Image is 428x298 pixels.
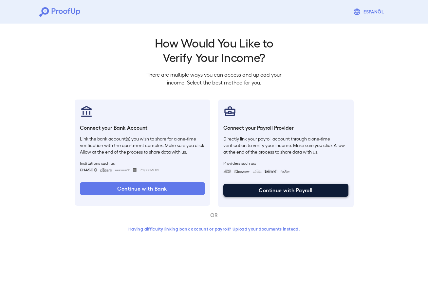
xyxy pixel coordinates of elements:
[115,168,130,172] img: bankOfAmerica.svg
[80,105,93,118] img: bankAccount.svg
[133,168,137,172] img: wellsfargo.svg
[141,71,287,86] p: There are multiple ways you can access and upload your income. Select the best method for you.
[139,167,159,173] span: +11,000 More
[223,160,348,166] span: Providers such as:
[252,170,262,173] img: workday.svg
[80,124,205,132] h6: Connect your Bank Account
[223,184,348,197] button: Continue with Payroll
[119,223,310,235] button: Having difficulty linking bank account or payroll? Upload your documents instead.
[234,170,250,173] img: paycom.svg
[80,160,205,166] span: Institutions such as:
[208,211,221,219] p: OR
[80,182,205,195] button: Continue with Bank
[80,168,97,172] img: chase.svg
[80,136,205,155] p: Link the bank account(s) you wish to share for a one-time verification with the apartment complex...
[223,170,232,173] img: adp.svg
[223,136,348,155] p: Directly link your payroll account through a one-time verification to verify your income. Make su...
[223,105,236,118] img: payrollProvider.svg
[100,168,112,172] img: citibank.svg
[141,35,287,64] h2: How Would You Like to Verify Your Income?
[265,170,278,173] img: trinet.svg
[223,124,348,132] h6: Connect your Payroll Provider
[350,5,389,18] button: Espanõl
[280,170,290,173] img: paycon.svg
